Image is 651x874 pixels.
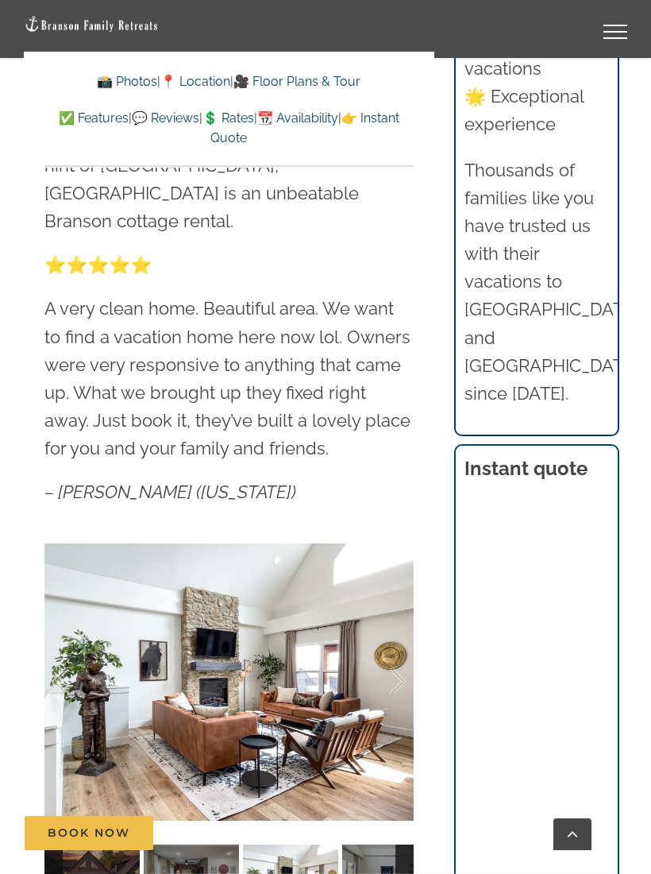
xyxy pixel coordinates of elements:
[25,816,153,850] a: Book Now
[59,110,129,126] a: ✅ Features
[44,108,414,149] p: | | | |
[24,15,159,33] img: Branson Family Retreats Logo
[97,74,157,89] a: 📸 Photos
[464,157,608,408] p: Thousands of families like you have trusted us with their vacations to [GEOGRAPHIC_DATA] and [GEO...
[44,72,414,92] p: | |
[44,481,296,502] em: – [PERSON_NAME] ([US_STATE])
[202,110,254,126] a: 💲 Rates
[44,99,396,231] span: With 5 king-size bedrooms suites, a private container pool, two covered decks, and a hint of [GEO...
[44,295,414,462] p: A very clean home. Beautiful area. We want to find a vacation home here now lol. Owners were very...
[48,826,130,840] span: Book Now
[233,74,360,89] a: 🎥 Floor Plans & Tour
[584,25,647,39] a: Toggle Menu
[257,110,338,126] a: 📆 Availability
[132,110,199,126] a: 💬 Reviews
[210,110,399,146] a: 👉 Instant Quote
[44,251,414,279] p: ⭐️⭐️⭐️⭐️⭐️
[160,74,230,89] a: 📍 Location
[464,457,587,480] strong: Instant quote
